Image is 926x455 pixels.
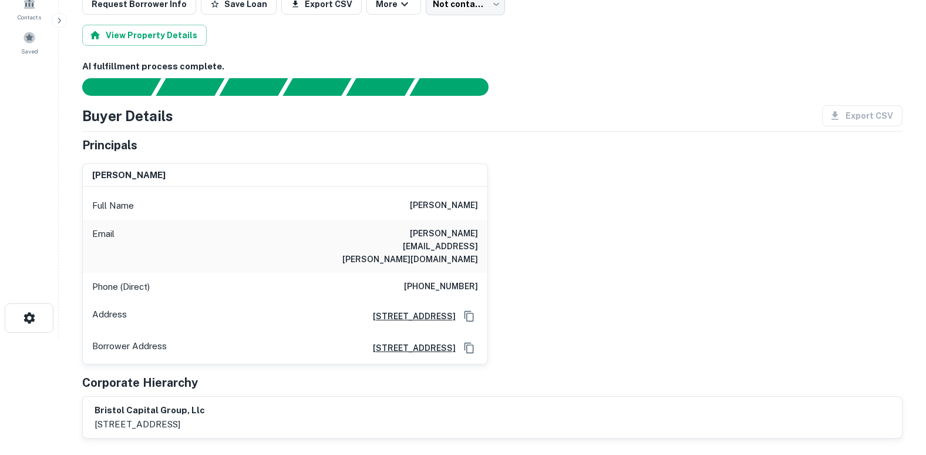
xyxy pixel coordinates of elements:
[410,78,503,96] div: AI fulfillment process complete.
[92,199,134,213] p: Full Name
[410,199,478,213] h6: [PERSON_NAME]
[156,78,224,96] div: Your request is received and processing...
[92,339,167,357] p: Borrower Address
[82,105,173,126] h4: Buyer Details
[21,46,38,56] span: Saved
[867,361,926,417] iframe: Chat Widget
[4,26,55,58] a: Saved
[460,307,478,325] button: Copy Address
[92,169,166,182] h6: [PERSON_NAME]
[95,404,205,417] h6: bristol capital group, llc
[346,78,415,96] div: Principals found, still searching for contact information. This may take time...
[82,136,137,154] h5: Principals
[18,12,41,22] span: Contacts
[363,342,456,354] a: [STREET_ADDRESS]
[363,310,456,323] a: [STREET_ADDRESS]
[460,339,478,357] button: Copy Address
[219,78,288,96] div: Documents found, AI parsing details...
[82,25,207,46] button: View Property Details
[92,227,115,266] p: Email
[68,78,156,96] div: Sending borrower request to AI...
[92,307,127,325] p: Address
[337,227,478,266] h6: [PERSON_NAME][EMAIL_ADDRESS][PERSON_NAME][DOMAIN_NAME]
[95,417,205,431] p: [STREET_ADDRESS]
[92,280,150,294] p: Phone (Direct)
[82,374,198,392] h5: Corporate Hierarchy
[82,60,903,73] h6: AI fulfillment process complete.
[282,78,351,96] div: Principals found, AI now looking for contact information...
[404,280,478,294] h6: [PHONE_NUMBER]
